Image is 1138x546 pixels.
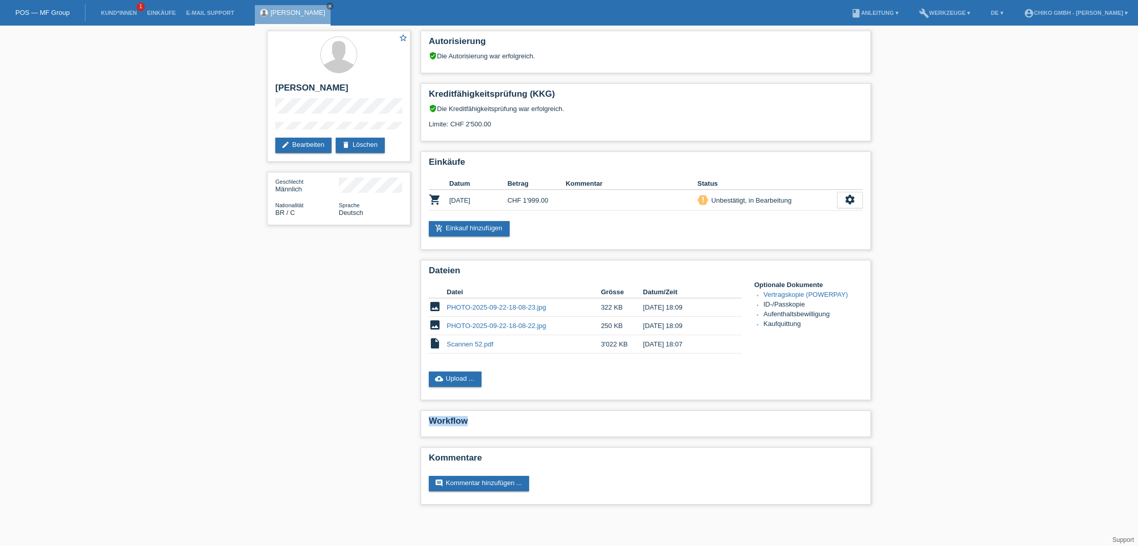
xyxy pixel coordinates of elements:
[142,10,181,16] a: Einkäufe
[429,193,441,206] i: POSP00027860
[986,10,1008,16] a: DE ▾
[181,10,239,16] a: E-Mail Support
[643,317,727,335] td: [DATE] 18:09
[336,138,385,153] a: deleteLöschen
[919,8,929,18] i: build
[399,33,408,44] a: star_border
[447,303,546,311] a: PHOTO-2025-09-22-18-08-23.jpg
[708,195,792,206] div: Unbestätigt, in Bearbeitung
[601,335,643,354] td: 3'022 KB
[914,10,976,16] a: buildWerkzeuge ▾
[846,10,904,16] a: bookAnleitung ▾
[643,286,727,298] th: Datum/Zeit
[326,3,334,10] a: close
[763,291,848,298] a: Vertragskopie (POWERPAY)
[399,33,408,42] i: star_border
[342,141,350,149] i: delete
[565,178,697,190] th: Kommentar
[275,209,295,216] span: Brasilien / C / 30.09.2010
[754,281,863,289] h4: Optionale Dokumente
[763,300,863,310] li: ID-/Passkopie
[851,8,861,18] i: book
[15,9,70,16] a: POS — MF Group
[429,372,482,387] a: cloud_uploadUpload ...
[327,4,333,9] i: close
[429,104,437,113] i: verified_user
[275,138,332,153] a: editBearbeiten
[429,476,529,491] a: commentKommentar hinzufügen ...
[137,3,145,11] span: 1
[339,209,363,216] span: Deutsch
[429,52,437,60] i: verified_user
[339,202,360,208] span: Sprache
[699,196,707,203] i: priority_high
[429,89,863,104] h2: Kreditfähigkeitsprüfung (KKG)
[1112,536,1134,543] a: Support
[508,178,566,190] th: Betrag
[429,453,863,468] h2: Kommentare
[449,190,508,211] td: [DATE]
[429,221,510,236] a: add_shopping_cartEinkauf hinzufügen
[429,52,863,60] div: Die Autorisierung war erfolgreich.
[763,310,863,320] li: Aufenthaltsbewilligung
[643,298,727,317] td: [DATE] 18:09
[275,83,402,98] h2: [PERSON_NAME]
[1019,10,1133,16] a: account_circleChiko GmbH - [PERSON_NAME] ▾
[429,319,441,331] i: image
[447,340,493,348] a: Scannen 52.pdf
[435,375,443,383] i: cloud_upload
[275,202,303,208] span: Nationalität
[96,10,142,16] a: Kund*innen
[275,178,339,193] div: Männlich
[643,335,727,354] td: [DATE] 18:07
[844,194,856,205] i: settings
[429,104,863,136] div: Die Kreditfähigkeitsprüfung war erfolgreich. Limite: CHF 2'500.00
[435,224,443,232] i: add_shopping_cart
[429,416,863,431] h2: Workflow
[275,179,303,185] span: Geschlecht
[1024,8,1034,18] i: account_circle
[429,157,863,172] h2: Einkäufe
[429,266,863,281] h2: Dateien
[601,317,643,335] td: 250 KB
[447,286,601,298] th: Datei
[601,286,643,298] th: Grösse
[429,300,441,313] i: image
[435,479,443,487] i: comment
[447,322,546,330] a: PHOTO-2025-09-22-18-08-22.jpg
[449,178,508,190] th: Datum
[763,320,863,330] li: Kaufquittung
[271,9,325,16] a: [PERSON_NAME]
[697,178,837,190] th: Status
[281,141,290,149] i: edit
[429,36,863,52] h2: Autorisierung
[429,337,441,350] i: insert_drive_file
[508,190,566,211] td: CHF 1'999.00
[601,298,643,317] td: 322 KB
